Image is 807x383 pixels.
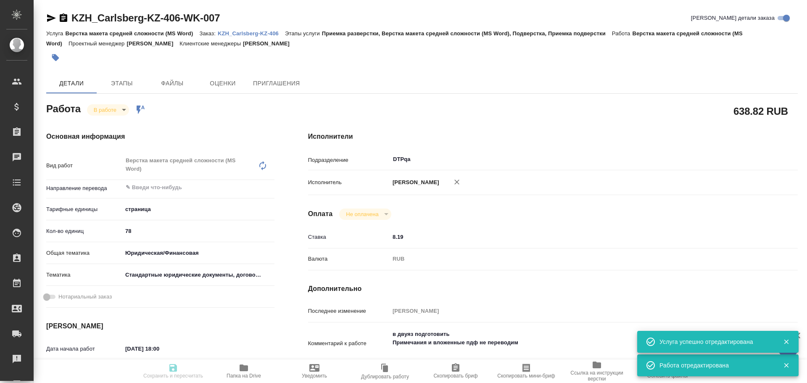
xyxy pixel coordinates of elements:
[390,305,757,317] input: Пустое поле
[279,359,350,383] button: Уведомить
[308,209,333,219] h4: Оплата
[122,343,196,355] input: ✎ Введи что-нибудь
[102,78,142,89] span: Этапы
[46,132,274,142] h4: Основная информация
[46,161,122,170] p: Вид работ
[46,30,65,37] p: Услуга
[308,339,390,348] p: Комментарий к работе
[433,373,477,379] span: Скопировать бриф
[69,40,127,47] p: Проектный менеджер
[691,14,775,22] span: [PERSON_NAME] детали заказа
[46,184,122,193] p: Направление перевода
[567,370,627,382] span: Ссылка на инструкции верстки
[497,373,555,379] span: Скопировать мини-бриф
[253,78,300,89] span: Приглашения
[46,345,122,353] p: Дата начала работ
[179,40,243,47] p: Клиентские менеджеры
[448,173,466,191] button: Удалить исполнителя
[612,30,633,37] p: Работа
[71,12,220,24] a: KZH_Carlsberg-KZ-406-WK-007
[122,225,274,237] input: ✎ Введи что-нибудь
[322,30,612,37] p: Приемка разверстки, Верстка макета средней сложности (MS Word), Подверстка, Приемка подверстки
[65,30,199,37] p: Верстка макета средней сложности (MS Word)
[343,211,381,218] button: Не оплачена
[138,359,208,383] button: Сохранить и пересчитать
[203,78,243,89] span: Оценки
[152,78,193,89] span: Файлы
[46,100,81,116] h2: Работа
[308,178,390,187] p: Исполнитель
[350,359,420,383] button: Дублировать работу
[361,374,409,380] span: Дублировать работу
[87,104,129,116] div: В работе
[122,246,274,260] div: Юридическая/Финансовая
[218,29,285,37] a: KZH_Carlsberg-KZ-406
[58,293,112,301] span: Нотариальный заказ
[308,284,798,294] h4: Дополнительно
[491,359,562,383] button: Скопировать мини-бриф
[302,373,327,379] span: Уведомить
[285,30,322,37] p: Этапы услуги
[46,205,122,214] p: Тарифные единицы
[227,373,261,379] span: Папка на Drive
[308,255,390,263] p: Валюта
[122,202,274,217] div: страница
[46,48,65,67] button: Добавить тэг
[778,338,795,346] button: Закрыть
[308,233,390,241] p: Ставка
[218,30,285,37] p: KZH_Carlsberg-KZ-406
[243,40,296,47] p: [PERSON_NAME]
[659,338,770,346] div: Услуга успешно отредактирована
[390,327,757,358] textarea: в двуяз подготовить Примечания и вложенные пдф не переводим
[51,78,92,89] span: Детали
[122,268,274,282] div: Стандартные юридические документы, договоры, уставы
[778,362,795,369] button: Закрыть
[46,227,122,235] p: Кол-во единиц
[308,307,390,315] p: Последнее изменение
[270,187,272,188] button: Open
[308,156,390,164] p: Подразделение
[46,13,56,23] button: Скопировать ссылку для ЯМессенджера
[46,321,274,331] h4: [PERSON_NAME]
[420,359,491,383] button: Скопировать бриф
[390,178,439,187] p: [PERSON_NAME]
[143,373,203,379] span: Сохранить и пересчитать
[659,361,770,370] div: Работа отредактирована
[199,30,217,37] p: Заказ:
[125,182,244,193] input: ✎ Введи что-нибудь
[339,209,391,220] div: В работе
[127,40,179,47] p: [PERSON_NAME]
[390,231,757,243] input: ✎ Введи что-нибудь
[390,252,757,266] div: RUB
[562,359,632,383] button: Ссылка на инструкции верстки
[46,271,122,279] p: Тематика
[208,359,279,383] button: Папка на Drive
[46,30,743,47] p: Верстка макета средней сложности (MS Word)
[733,104,788,118] h2: 638.82 RUB
[632,359,703,383] button: Обновить файлы
[91,106,119,114] button: В работе
[58,13,69,23] button: Скопировать ссылку
[752,158,754,160] button: Open
[46,249,122,257] p: Общая тематика
[308,132,798,142] h4: Исполнители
